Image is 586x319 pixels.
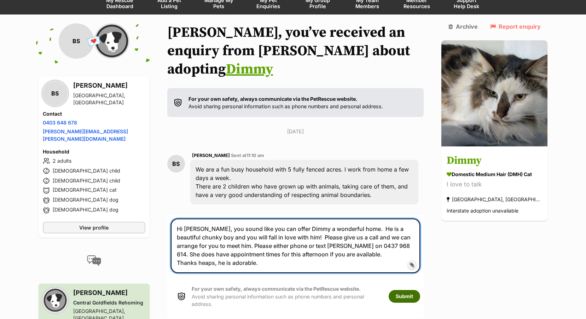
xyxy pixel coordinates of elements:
button: Submit [389,290,420,303]
img: Central Goldfields Rehoming profile pic [94,23,129,59]
li: [DEMOGRAPHIC_DATA] child [43,176,145,185]
li: [DEMOGRAPHIC_DATA] dog [43,196,145,205]
strong: For your own safety, always communicate via the PetRescue website. [192,286,361,292]
h4: Household [43,148,145,155]
p: Avoid sharing personal information such as phone numbers and personal address. [192,285,382,308]
img: conversation-icon-4a6f8262b818ee0b60e3300018af0b2d0b884aa5de6e9bcb8d3d4eeb1a70a7c4.svg [87,255,101,266]
div: We are a fun busy household with 5 fully fenced acres. I work from home a few days a week. There ... [190,160,419,204]
a: Dimmy Domestic Medium Hair (DMH) Cat I love to talk [GEOGRAPHIC_DATA], [GEOGRAPHIC_DATA] Intersta... [441,148,547,221]
li: [DEMOGRAPHIC_DATA] dog [43,206,145,215]
a: [PERSON_NAME][EMAIL_ADDRESS][PERSON_NAME][DOMAIN_NAME] [43,128,128,142]
div: Central Goldfields Rehoming [73,299,145,306]
li: 2 adults [43,157,145,165]
div: BS [167,155,185,173]
a: Archive [448,23,478,30]
span: 11:10 am [246,153,264,158]
li: [DEMOGRAPHIC_DATA] cat [43,186,145,195]
div: BS [43,81,68,106]
div: I love to talk [447,180,542,190]
li: [DEMOGRAPHIC_DATA] child [43,167,145,175]
p: [DATE] [167,128,424,135]
img: Dimmy [441,40,547,146]
h3: [PERSON_NAME] [73,81,145,91]
img: Central Goldfields Rehoming profile pic [43,288,68,313]
div: [GEOGRAPHIC_DATA], [GEOGRAPHIC_DATA] [73,92,145,106]
a: Dimmy [226,60,273,78]
span: View profile [79,224,109,231]
a: Report enquiry [490,23,541,30]
span: Sent at [231,153,264,158]
strong: For your own safety, always communicate via the PetRescue website. [188,96,358,102]
div: Domestic Medium Hair (DMH) Cat [447,171,542,178]
a: 0403 648 678 [43,120,77,126]
h3: Dimmy [447,153,542,169]
h1: [PERSON_NAME], you’ve received an enquiry from [PERSON_NAME] about adopting [167,23,424,79]
h3: [PERSON_NAME] [73,288,145,298]
div: BS [59,23,94,59]
div: [GEOGRAPHIC_DATA], [GEOGRAPHIC_DATA] [447,195,542,204]
h4: Contact [43,110,145,117]
span: 💌 [86,34,102,49]
span: Interstate adoption unavailable [447,208,518,214]
p: Avoid sharing personal information such as phone numbers and personal address. [188,95,383,110]
span: [PERSON_NAME] [192,153,230,158]
a: View profile [43,222,145,233]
